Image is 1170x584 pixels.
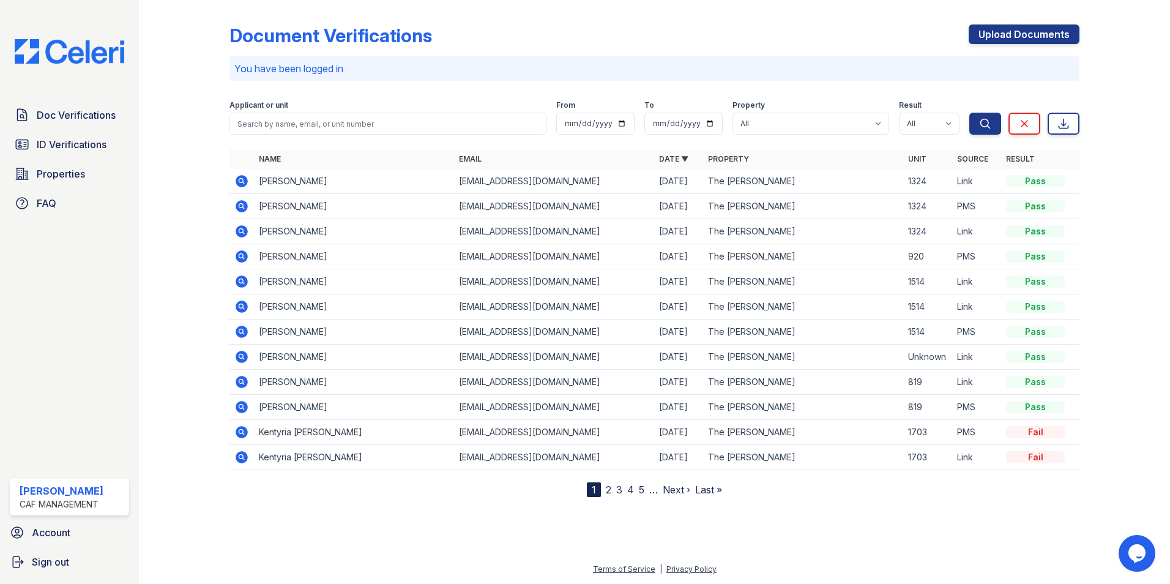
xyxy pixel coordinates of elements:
td: [EMAIL_ADDRESS][DOMAIN_NAME] [454,219,654,244]
td: The [PERSON_NAME] [703,445,903,470]
td: 1324 [903,219,952,244]
div: Pass [1006,326,1065,338]
td: [EMAIL_ADDRESS][DOMAIN_NAME] [454,395,654,420]
td: The [PERSON_NAME] [703,420,903,445]
td: PMS [952,420,1001,445]
td: The [PERSON_NAME] [703,395,903,420]
a: Terms of Service [593,564,655,574]
iframe: chat widget [1119,535,1158,572]
span: FAQ [37,196,56,211]
div: Fail [1006,426,1065,438]
td: [DATE] [654,244,703,269]
div: 1 [587,482,601,497]
a: 2 [606,484,611,496]
span: Sign out [32,555,69,569]
td: The [PERSON_NAME] [703,194,903,219]
a: FAQ [10,191,129,215]
td: [EMAIL_ADDRESS][DOMAIN_NAME] [454,244,654,269]
td: [DATE] [654,194,703,219]
div: CAF Management [20,498,103,511]
div: Pass [1006,225,1065,238]
td: The [PERSON_NAME] [703,345,903,370]
td: 1514 [903,269,952,294]
td: Unknown [903,345,952,370]
td: [EMAIL_ADDRESS][DOMAIN_NAME] [454,420,654,445]
td: PMS [952,395,1001,420]
td: [PERSON_NAME] [254,169,454,194]
td: The [PERSON_NAME] [703,294,903,320]
td: 1324 [903,169,952,194]
td: 819 [903,370,952,395]
label: To [644,100,654,110]
a: Doc Verifications [10,103,129,127]
td: 1703 [903,420,952,445]
label: Property [732,100,765,110]
a: Result [1006,154,1035,163]
td: 819 [903,395,952,420]
td: [DATE] [654,269,703,294]
label: Result [899,100,922,110]
div: Pass [1006,275,1065,288]
td: 1703 [903,445,952,470]
td: [DATE] [654,395,703,420]
label: From [556,100,575,110]
td: The [PERSON_NAME] [703,169,903,194]
div: [PERSON_NAME] [20,484,103,498]
td: [PERSON_NAME] [254,244,454,269]
td: [PERSON_NAME] [254,345,454,370]
div: Document Verifications [229,24,432,47]
div: | [660,564,662,574]
td: [DATE] [654,294,703,320]
div: Pass [1006,301,1065,313]
td: 920 [903,244,952,269]
a: Email [459,154,482,163]
a: Property [708,154,749,163]
td: Kentyria [PERSON_NAME] [254,445,454,470]
a: 5 [639,484,644,496]
span: Account [32,525,70,540]
td: [EMAIL_ADDRESS][DOMAIN_NAME] [454,294,654,320]
td: [PERSON_NAME] [254,269,454,294]
td: [EMAIL_ADDRESS][DOMAIN_NAME] [454,345,654,370]
td: The [PERSON_NAME] [703,269,903,294]
input: Search by name, email, or unit number [229,113,546,135]
a: Privacy Policy [666,564,717,574]
td: [DATE] [654,420,703,445]
a: Sign out [5,550,134,574]
td: [EMAIL_ADDRESS][DOMAIN_NAME] [454,370,654,395]
span: Properties [37,167,85,181]
td: [PERSON_NAME] [254,395,454,420]
a: 4 [627,484,634,496]
div: Pass [1006,200,1065,212]
span: … [649,482,658,497]
a: 3 [616,484,622,496]
a: ID Verifications [10,132,129,157]
p: You have been logged in [234,61,1075,76]
td: PMS [952,194,1001,219]
td: [DATE] [654,320,703,345]
a: Unit [908,154,926,163]
td: Link [952,219,1001,244]
td: [EMAIL_ADDRESS][DOMAIN_NAME] [454,320,654,345]
div: Pass [1006,351,1065,363]
div: Pass [1006,401,1065,413]
td: [PERSON_NAME] [254,320,454,345]
td: [PERSON_NAME] [254,219,454,244]
label: Applicant or unit [229,100,288,110]
img: CE_Logo_Blue-a8612792a0a2168367f1c8372b55b34899dd931a85d93a1a3d3e32e68fde9ad4.png [5,39,134,64]
td: [PERSON_NAME] [254,294,454,320]
td: Link [952,345,1001,370]
td: [DATE] [654,219,703,244]
td: Kentyria [PERSON_NAME] [254,420,454,445]
a: Name [259,154,281,163]
a: Next › [663,484,690,496]
td: 1514 [903,320,952,345]
td: PMS [952,320,1001,345]
a: Account [5,520,134,545]
a: Source [957,154,988,163]
td: [DATE] [654,169,703,194]
td: 1324 [903,194,952,219]
a: Date ▼ [659,154,688,163]
td: The [PERSON_NAME] [703,244,903,269]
